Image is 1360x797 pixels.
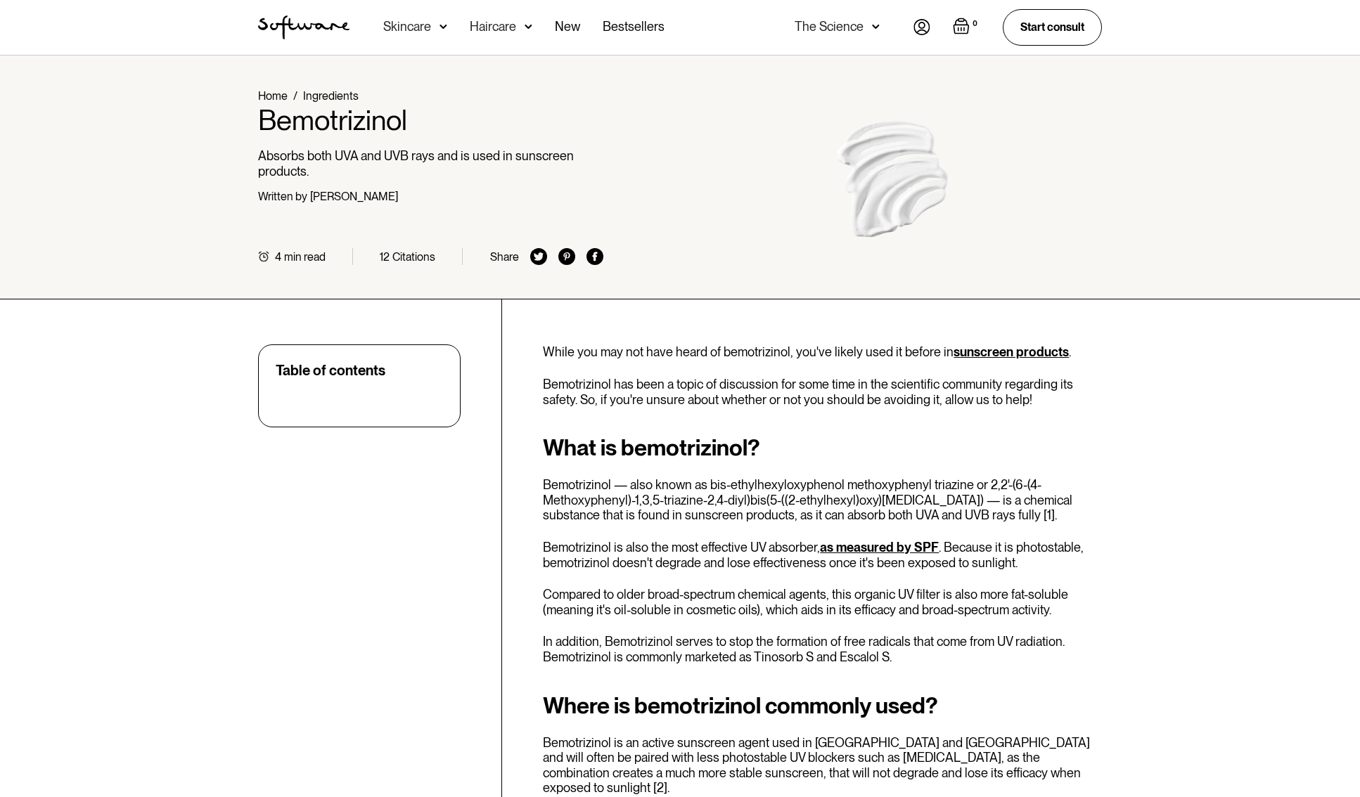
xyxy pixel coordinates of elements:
[954,344,1069,359] a: sunscreen products
[275,250,281,264] div: 4
[586,248,603,265] img: facebook icon
[1003,9,1102,45] a: Start consult
[543,634,1102,664] p: In addition, Bemotrizinol serves to stop the formation of free radicals that come from UV radiati...
[380,250,390,264] div: 12
[440,20,447,34] img: arrow down
[310,190,398,203] div: [PERSON_NAME]
[530,248,547,265] img: twitter icon
[543,693,1102,718] h2: Where is bemotrizinol commonly used?
[970,18,980,30] div: 0
[543,344,1102,360] p: While you may not have heard of bemotrizinol, you've likely used it before in .
[543,540,1102,570] p: Bemotrizinol is also the most effective UV absorber, . Because it is photostable, bemotrizinol do...
[543,377,1102,407] p: Bemotrizinol has been a topic of discussion for some time in the scientific community regarding i...
[258,103,603,137] h1: Bemotrizinol
[543,587,1102,617] p: Compared to older broad-spectrum chemical agents, this organic UV filter is also more fat-soluble...
[284,250,326,264] div: min read
[543,735,1102,796] p: Bemotrizinol is an active sunscreen agent used in [GEOGRAPHIC_DATA] and [GEOGRAPHIC_DATA] and wil...
[543,435,1102,460] h2: What is bemotrizinol?
[276,362,385,379] div: Table of contents
[872,20,880,34] img: arrow down
[820,540,939,555] a: as measured by SPF
[383,20,431,34] div: Skincare
[258,148,603,179] p: Absorbs both UVA and UVB rays and is used in sunscreen products.
[543,477,1102,523] p: Bemotrizinol — also known as bis-ethylhexyloxyphenol methoxyphenyl triazine or 2,2'-(6-(4-Methoxy...
[795,20,864,34] div: The Science
[392,250,435,264] div: Citations
[470,20,516,34] div: Haircare
[293,89,297,103] div: /
[953,18,980,37] a: Open empty cart
[258,89,288,103] a: Home
[490,250,519,264] div: Share
[258,15,349,39] img: Software Logo
[525,20,532,34] img: arrow down
[303,89,359,103] a: Ingredients
[558,248,575,265] img: pinterest icon
[258,190,307,203] div: Written by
